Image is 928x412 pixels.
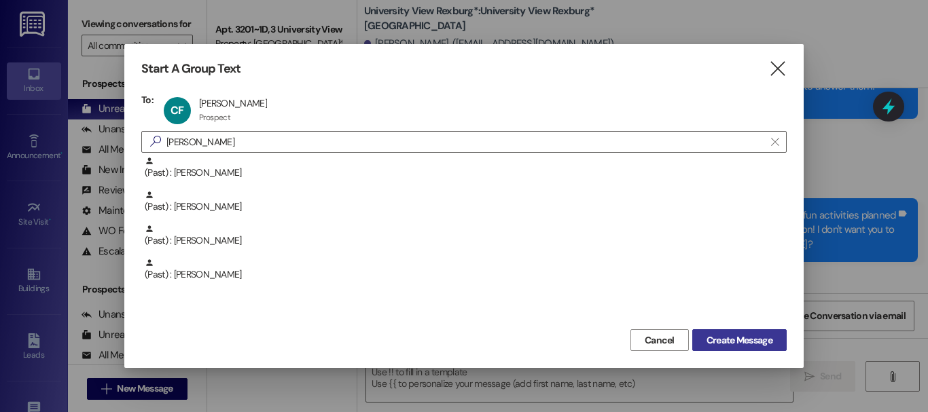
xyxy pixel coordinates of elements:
[630,329,689,351] button: Cancel
[141,61,240,77] h3: Start A Group Text
[141,224,787,258] div: (Past) : [PERSON_NAME]
[199,97,267,109] div: [PERSON_NAME]
[141,190,787,224] div: (Past) : [PERSON_NAME]
[145,224,787,248] div: (Past) : [PERSON_NAME]
[145,134,166,149] i: 
[199,112,230,123] div: Prospect
[645,333,675,348] span: Cancel
[171,103,183,117] span: CF
[145,190,787,214] div: (Past) : [PERSON_NAME]
[145,156,787,180] div: (Past) : [PERSON_NAME]
[145,258,787,282] div: (Past) : [PERSON_NAME]
[141,156,787,190] div: (Past) : [PERSON_NAME]
[141,258,787,292] div: (Past) : [PERSON_NAME]
[166,132,764,151] input: Search for any contact or apartment
[692,329,787,351] button: Create Message
[768,62,787,76] i: 
[771,136,779,147] i: 
[141,94,154,106] h3: To:
[764,132,786,152] button: Clear text
[707,333,772,348] span: Create Message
